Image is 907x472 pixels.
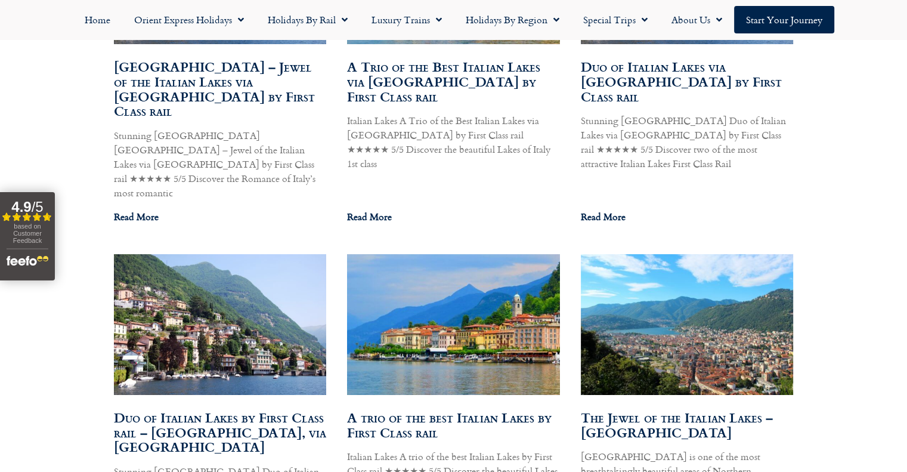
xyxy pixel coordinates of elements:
p: Stunning [GEOGRAPHIC_DATA] Duo of Italian Lakes via [GEOGRAPHIC_DATA] by First Class rail ★★★★★ 5... [581,113,794,171]
a: A trio of the best Italian Lakes by First Class rail [347,408,552,442]
a: Orient Express Holidays [122,6,256,33]
a: Read more about Duo of Italian Lakes via Locarno by First Class rail [581,209,626,224]
nav: Menu [6,6,901,33]
a: Read more about A Trio of the Best Italian Lakes via Locarno by First Class rail [347,209,392,224]
a: About Us [660,6,734,33]
a: A Trio of the Best Italian Lakes via [GEOGRAPHIC_DATA] by First Class rail [347,57,540,106]
a: Duo of Italian Lakes by First Class rail – [GEOGRAPHIC_DATA], via [GEOGRAPHIC_DATA] [114,408,326,457]
a: Luxury Trains [360,6,454,33]
a: Holidays by Rail [256,6,360,33]
a: Special Trips [571,6,660,33]
a: Read more about Lake Como – Jewel of the Italian Lakes via Locarno by First Class rail [114,209,159,224]
a: Holidays by Region [454,6,571,33]
p: Stunning [GEOGRAPHIC_DATA] [GEOGRAPHIC_DATA] – Jewel of the Italian Lakes via [GEOGRAPHIC_DATA] b... [114,128,327,200]
a: [GEOGRAPHIC_DATA] – Jewel of the Italian Lakes via [GEOGRAPHIC_DATA] by First Class rail [114,57,315,121]
a: Home [73,6,122,33]
a: Duo of Italian Lakes via [GEOGRAPHIC_DATA] by First Class rail [581,57,782,106]
a: The Jewel of the Italian Lakes – [GEOGRAPHIC_DATA] [581,408,773,442]
a: Start your Journey [734,6,834,33]
p: Italian Lakes A Trio of the Best Italian Lakes via [GEOGRAPHIC_DATA] by First Class rail ★★★★★ 5/... [347,113,560,171]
